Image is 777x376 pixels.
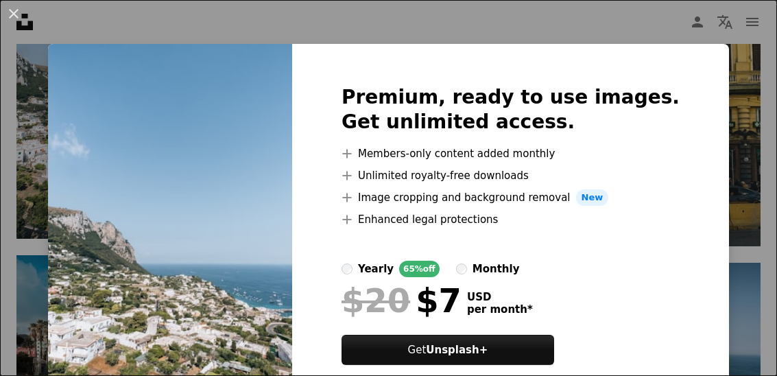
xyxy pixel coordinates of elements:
span: New [576,189,609,206]
div: monthly [473,261,520,277]
li: Image cropping and background removal [342,189,680,206]
h2: Premium, ready to use images. Get unlimited access. [342,85,680,134]
div: $7 [342,283,462,318]
li: Enhanced legal protections [342,211,680,228]
li: Unlimited royalty-free downloads [342,167,680,184]
span: USD [467,291,533,303]
span: per month * [467,303,533,316]
div: 65% off [399,261,440,277]
span: $20 [342,283,410,318]
li: Members-only content added monthly [342,145,680,162]
input: yearly65%off [342,263,352,274]
div: yearly [358,261,394,277]
input: monthly [456,263,467,274]
button: GetUnsplash+ [342,335,554,365]
strong: Unsplash+ [426,344,488,356]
